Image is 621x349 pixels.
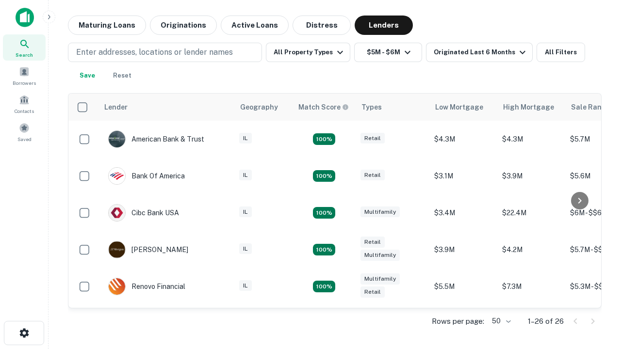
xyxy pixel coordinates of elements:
div: Multifamily [360,273,400,285]
th: Low Mortgage [429,94,497,121]
div: High Mortgage [503,101,554,113]
button: Enter addresses, locations or lender names [68,43,262,62]
div: Matching Properties: 4, hasApolloMatch: undefined [313,207,335,219]
td: $4.2M [497,231,565,268]
button: Originated Last 6 Months [426,43,533,62]
div: Matching Properties: 4, hasApolloMatch: undefined [313,244,335,255]
div: American Bank & Trust [108,130,204,148]
a: Search [3,34,46,61]
span: Search [16,51,33,59]
div: Retail [360,170,385,181]
td: $7.3M [497,268,565,305]
div: Geography [240,101,278,113]
a: Saved [3,119,46,145]
div: Retail [360,237,385,248]
img: picture [109,278,125,295]
h6: Match Score [298,102,347,112]
button: Originations [150,16,217,35]
div: IL [239,170,252,181]
div: IL [239,280,252,291]
div: Matching Properties: 7, hasApolloMatch: undefined [313,133,335,145]
div: Originated Last 6 Months [434,47,528,58]
div: 50 [488,314,512,328]
td: $3.9M [497,158,565,194]
iframe: Chat Widget [572,240,621,287]
span: Borrowers [13,79,36,87]
button: $5M - $6M [354,43,422,62]
th: Geography [234,94,293,121]
button: All Property Types [266,43,350,62]
a: Borrowers [3,63,46,89]
th: Lender [98,94,234,121]
span: Saved [17,135,32,143]
a: Contacts [3,91,46,117]
th: Types [356,94,429,121]
span: Contacts [15,107,34,115]
td: $4.3M [497,121,565,158]
img: picture [109,205,125,221]
div: Bank Of America [108,167,185,185]
td: $22.4M [497,194,565,231]
button: Active Loans [221,16,289,35]
button: Save your search to get updates of matches that match your search criteria. [72,66,103,85]
th: High Mortgage [497,94,565,121]
div: Renovo Financial [108,278,185,295]
button: Distress [293,16,351,35]
div: Matching Properties: 4, hasApolloMatch: undefined [313,170,335,182]
div: Low Mortgage [435,101,483,113]
img: picture [109,131,125,147]
img: picture [109,168,125,184]
button: Reset [107,66,138,85]
div: Cibc Bank USA [108,204,179,222]
div: Retail [360,133,385,144]
th: Capitalize uses an advanced AI algorithm to match your search with the best lender. The match sco... [293,94,356,121]
div: IL [239,243,252,254]
td: $3.1M [429,158,497,194]
p: 1–26 of 26 [528,316,564,327]
img: capitalize-icon.png [16,8,34,27]
div: [PERSON_NAME] [108,241,188,258]
div: IL [239,133,252,144]
div: Types [361,101,382,113]
div: Lender [104,101,128,113]
td: $5.5M [429,268,497,305]
div: IL [239,206,252,218]
div: Capitalize uses an advanced AI algorithm to match your search with the best lender. The match sco... [298,102,349,112]
td: $3.4M [429,194,497,231]
button: Maturing Loans [68,16,146,35]
td: $3.1M [497,305,565,342]
td: $3.9M [429,231,497,268]
td: $4.3M [429,121,497,158]
div: Multifamily [360,250,400,261]
img: picture [109,241,125,258]
div: Multifamily [360,206,400,218]
button: Lenders [355,16,413,35]
td: $2.2M [429,305,497,342]
p: Rows per page: [432,316,484,327]
button: All Filters [537,43,585,62]
div: Matching Properties: 4, hasApolloMatch: undefined [313,281,335,292]
p: Enter addresses, locations or lender names [76,47,233,58]
div: Retail [360,286,385,298]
